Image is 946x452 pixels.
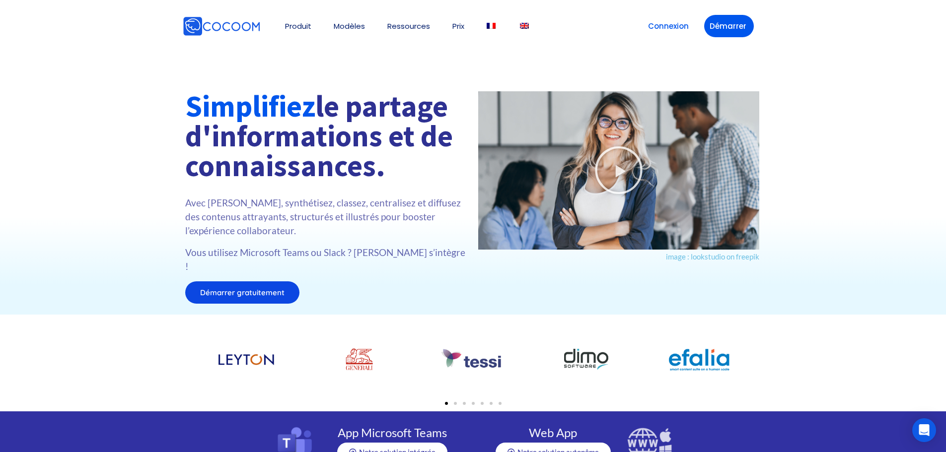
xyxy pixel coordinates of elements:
a: Connexion [643,15,694,37]
span: Go to slide 3 [463,402,466,405]
img: Français [487,23,496,29]
a: Ressources [387,22,430,30]
span: Go to slide 4 [472,402,475,405]
a: image : lookstudio on freepik [666,252,759,261]
span: Go to slide 1 [445,402,448,405]
font: Simplifiez [185,87,315,125]
h4: Web App [489,427,617,439]
img: Cocoom [183,16,260,36]
div: Open Intercom Messenger [912,418,936,442]
a: Produit [285,22,311,30]
a: Modèles [334,22,365,30]
a: Prix [452,22,464,30]
h4: App Microsoft Teams [327,427,457,439]
p: Avec [PERSON_NAME], synthétisez, classez, centralisez et diffusez des contenus attrayants, struct... [185,196,468,238]
span: Go to slide 5 [481,402,484,405]
span: Go to slide 6 [490,402,493,405]
img: Anglais [520,23,529,29]
span: Démarrer gratuitement [200,289,285,296]
span: Go to slide 2 [454,402,457,405]
h1: le partage d'informations et de connaissances. [185,91,468,181]
a: Démarrer gratuitement [185,281,299,304]
p: Vous utilisez Microsoft Teams ou Slack ? [PERSON_NAME] s’intègre ! [185,246,468,273]
span: Go to slide 7 [499,402,502,405]
a: Démarrer [704,15,754,37]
